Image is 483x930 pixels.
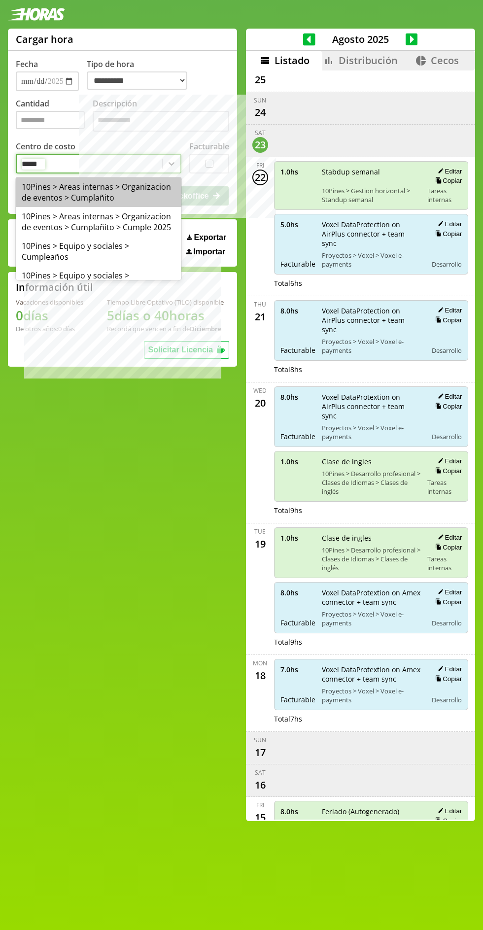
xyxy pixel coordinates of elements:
[280,259,315,269] span: Facturable
[16,307,83,324] h1: 0 días
[255,129,266,137] div: Sat
[107,307,224,324] h1: 5 días o 40 horas
[435,392,462,401] button: Editar
[432,176,462,185] button: Copiar
[322,392,421,420] span: Voxel DataProtextion on AirPlus connector + team sync
[16,266,181,296] div: 10Pines > Equipo y sociales > Cumpleaños > Cumple [PERSON_NAME]
[8,8,65,21] img: logotipo
[432,695,462,704] span: Desarrollo
[280,533,315,543] span: 1.0 hs
[322,469,421,496] span: 10Pines > Desarrollo profesional > Clases de Idiomas > Clases de inglés
[322,457,421,466] span: Clase de ingles
[322,687,421,704] span: Proyectos > Voxel > Voxel e-payments
[274,506,469,515] div: Total 9 hs
[322,251,421,269] span: Proyectos > Voxel > Voxel e-payments
[432,432,462,441] span: Desarrollo
[274,365,469,374] div: Total 8 hs
[252,809,268,825] div: 15
[280,392,315,402] span: 8.0 hs
[93,98,229,134] label: Descripción
[256,161,264,170] div: Fri
[435,220,462,228] button: Editar
[322,220,421,248] span: Voxel DataProtection on AirPlus connector + team sync
[16,280,93,294] h2: Información útil
[280,432,315,441] span: Facturable
[280,345,315,355] span: Facturable
[427,186,462,204] span: Tareas internas
[435,807,462,815] button: Editar
[315,33,406,46] span: Agosto 2025
[280,618,315,627] span: Facturable
[252,72,268,88] div: 25
[252,667,268,683] div: 18
[93,111,229,132] textarea: Descripción
[432,316,462,324] button: Copiar
[432,675,462,683] button: Copiar
[193,247,225,256] span: Importar
[252,744,268,760] div: 17
[190,324,221,333] b: Diciembre
[194,233,226,242] span: Exportar
[16,98,93,134] label: Cantidad
[322,546,421,572] span: 10Pines > Desarrollo profesional > Clases de Idiomas > Clases de inglés
[189,141,229,152] label: Facturable
[254,527,266,536] div: Tue
[432,598,462,606] button: Copiar
[322,423,421,441] span: Proyectos > Voxel > Voxel e-payments
[107,324,224,333] div: Recordá que vencen a fin de
[322,610,421,627] span: Proyectos > Voxel > Voxel e-payments
[435,533,462,542] button: Editar
[322,337,421,355] span: Proyectos > Voxel > Voxel e-payments
[252,137,268,153] div: 23
[280,665,315,674] span: 7.0 hs
[274,714,469,723] div: Total 7 hs
[339,54,398,67] span: Distribución
[322,533,421,543] span: Clase de ingles
[435,457,462,465] button: Editar
[148,345,213,354] span: Solicitar Licencia
[427,478,462,496] span: Tareas internas
[87,71,187,90] select: Tipo de hora
[280,588,315,597] span: 8.0 hs
[322,665,421,684] span: Voxel DataProtextion on Amex connector + team sync
[252,395,268,411] div: 20
[322,167,421,176] span: Stabdup semanal
[87,59,195,91] label: Tipo de hora
[322,807,418,816] span: Feriado (Autogenerado)
[274,278,469,288] div: Total 6 hs
[252,104,268,120] div: 24
[322,306,421,334] span: Voxel DataProtection on AirPlus connector + team sync
[432,346,462,355] span: Desarrollo
[254,736,266,744] div: Sun
[246,70,475,820] div: scrollable content
[322,186,421,204] span: 10Pines > Gestion horizontal > Standup semanal
[253,659,267,667] div: Mon
[280,220,315,229] span: 5.0 hs
[144,341,230,359] button: Solicitar Licencia
[252,309,268,324] div: 21
[432,260,462,269] span: Desarrollo
[432,230,462,238] button: Copiar
[280,807,315,816] span: 8.0 hs
[322,588,421,607] span: Voxel DataProtextion on Amex connector + team sync
[275,54,310,67] span: Listado
[256,801,264,809] div: Fri
[280,695,315,704] span: Facturable
[16,33,73,46] h1: Cargar hora
[280,167,315,176] span: 1.0 hs
[432,467,462,475] button: Copiar
[252,170,268,185] div: 22
[16,141,75,152] label: Centro de costo
[435,306,462,314] button: Editar
[427,554,462,572] span: Tareas internas
[16,207,181,237] div: 10Pines > Areas internas > Organizacion de eventos > Cumplañito > Cumple 2025
[254,96,266,104] div: Sun
[16,298,83,307] div: Vacaciones disponibles
[280,306,315,315] span: 8.0 hs
[432,619,462,627] span: Desarrollo
[432,543,462,551] button: Copiar
[252,536,268,551] div: 19
[435,665,462,673] button: Editar
[16,324,83,333] div: De otros años: 0 días
[254,300,266,309] div: Thu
